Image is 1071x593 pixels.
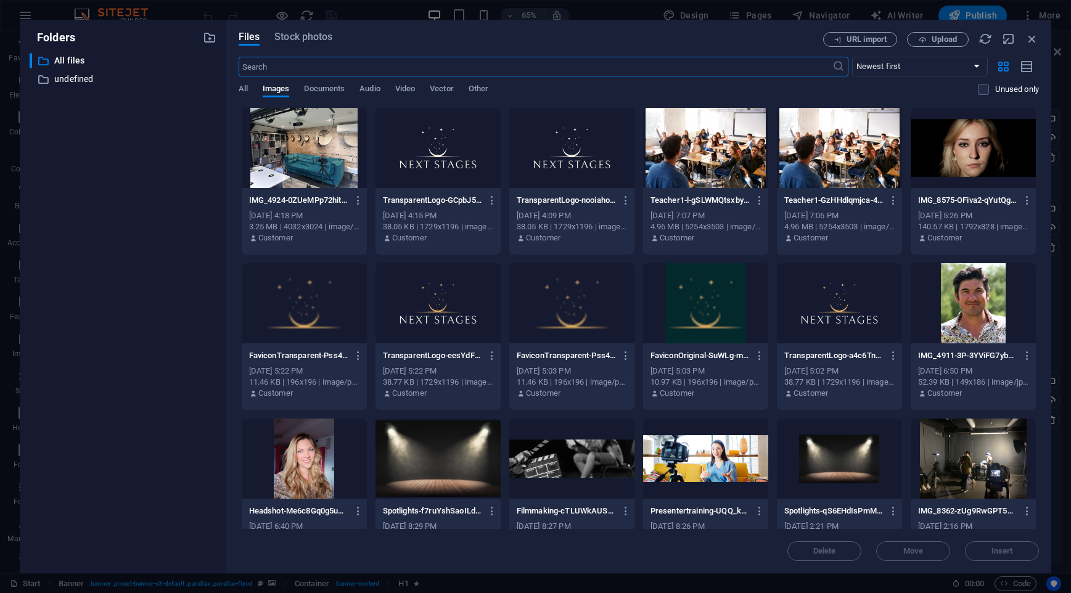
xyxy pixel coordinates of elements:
div: [DATE] 4:18 PM [249,210,359,221]
p: Teacher1-l-gSLWMQtsxbyexRsXAegA.jpeg [650,195,750,206]
div: undefined [30,72,216,87]
div: 4.96 MB | 5254x3503 | image/jpeg [784,221,895,232]
p: IMG_8575-OFiva2-qYutQgeOq_4VA1g.jpeg [918,195,1017,206]
p: Teacher1-GzHHdlqmjca-4VToVWVwAw.jpeg [784,195,884,206]
p: Folders [30,30,75,46]
input: Search [239,57,832,76]
p: FaviconOriginal-SuWLg-mgiU4iHIbLuvz-FA-XcM78UnC3UT6xoD30I0w9Q.png [650,350,750,361]
i: Minimize [1002,32,1016,46]
div: 52.39 KB | 149x186 | image/jpeg [918,377,1028,388]
p: Customer [392,232,427,243]
p: Customer [794,388,828,399]
div: [DATE] 7:06 PM [784,210,895,221]
p: TransparentLogo-eesYdFPOVkDzxNn7SX1eDg.png [383,350,482,361]
div: [DATE] 5:03 PM [650,366,761,377]
div: [DATE] 6:50 PM [918,366,1028,377]
div: [DATE] 5:03 PM [517,366,627,377]
p: All files [54,54,194,68]
span: Images [263,81,290,99]
div: [DATE] 5:22 PM [383,366,493,377]
div: [DATE] 2:16 PM [918,521,1028,532]
span: Video [395,81,415,99]
span: Audio [359,81,380,99]
p: IMG_8362-zUg9RwGPT50-XTqS2i20JQ.jpeg [918,505,1017,517]
p: TransparentLogo-a4c6TngoPHcAcwFBKnC1RA.png [784,350,884,361]
button: Upload [907,32,969,47]
span: Stock photos [274,30,332,44]
div: [DATE] 5:22 PM [249,366,359,377]
p: Customer [927,388,962,399]
div: 11.46 KB | 196x196 | image/png [517,377,627,388]
div: ​ [30,53,32,68]
div: 38.77 KB | 1729x1196 | image/png [784,377,895,388]
div: [DATE] 2:21 PM [784,521,895,532]
p: Spotlights-f7ruYshSaoILdYkWmcTfZA.jpeg [383,505,482,517]
i: Reload [979,32,992,46]
p: FaviconTransparent-Pss4Y5Bjcatb-bE50fEzfQ-isEP75YymhMrxWLlFfUpLA.png [517,350,616,361]
div: 3.25 MB | 4032x3024 | image/jpeg [249,221,359,232]
span: Documents [304,81,345,99]
span: URL import [847,36,887,43]
div: [DATE] 7:07 PM [650,210,761,221]
span: Files [239,30,260,44]
p: Customer [526,232,560,243]
p: Customer [258,232,293,243]
p: Spotlights-qS6EHdIsPmMb49pWxQBMLg.png [784,505,884,517]
p: Customer [927,232,962,243]
p: Headshot-Me6c8Gq0g5uOvn8jv-I2nQ.jpg [249,505,348,517]
div: [DATE] 6:40 PM [249,521,359,532]
p: FaviconTransparent-Pss4Y5Bjcatb-bE50fEzfQ-isEP75YymhMrxWLlFfUpLA-GsNsCchsjsltmkFhAPB-Ow.png [249,350,348,361]
p: Customer [794,232,828,243]
p: Customer [392,388,427,399]
div: [DATE] 4:09 PM [517,210,627,221]
div: [DATE] 5:02 PM [784,366,895,377]
div: 38.05 KB | 1729x1196 | image/png [383,221,493,232]
p: TransparentLogo-GCpbJ581C5iuxm-BBpuFWQ.png [383,195,482,206]
p: IMG_4924-0ZUeMPp72hitYc9Yk3IGLA.jpeg [249,195,348,206]
p: Presentertraining-UQQ_k4_c8IrLiOt7rfU2jQ.jpeg [650,505,750,517]
p: Displays only files that are not in use on the website. Files added during this session can still... [995,84,1039,95]
p: Customer [660,232,694,243]
i: Create new folder [203,31,216,44]
span: All [239,81,248,99]
p: Customer [526,388,560,399]
p: Customer [258,388,293,399]
p: undefined [54,72,194,86]
div: 4.96 MB | 5254x3503 | image/jpeg [650,221,761,232]
div: [DATE] 5:26 PM [918,210,1028,221]
div: [DATE] 4:15 PM [383,210,493,221]
div: [DATE] 8:29 PM [383,521,493,532]
div: 140.57 KB | 1792x828 | image/jpeg [918,221,1028,232]
button: URL import [823,32,897,47]
div: 38.05 KB | 1729x1196 | image/png [517,221,627,232]
p: Customer [660,388,694,399]
div: [DATE] 8:27 PM [517,521,627,532]
p: Filmmaking-cTLUWkAUSAaiI4F00fZGwA.jpeg [517,505,616,517]
span: Vector [430,81,454,99]
div: [DATE] 8:26 PM [650,521,761,532]
p: TransparentLogo-nooiahoY5R33W4smLPYg7A.png [517,195,616,206]
div: 10.97 KB | 196x196 | image/png [650,377,761,388]
div: 38.77 KB | 1729x1196 | image/png [383,377,493,388]
p: IMG_4911-3P-3YViFG7ybYX3vw1pKiA.jpeg [918,350,1017,361]
div: 11.46 KB | 196x196 | image/png [249,377,359,388]
i: Close [1025,32,1039,46]
span: Other [469,81,488,99]
span: Upload [932,36,957,43]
